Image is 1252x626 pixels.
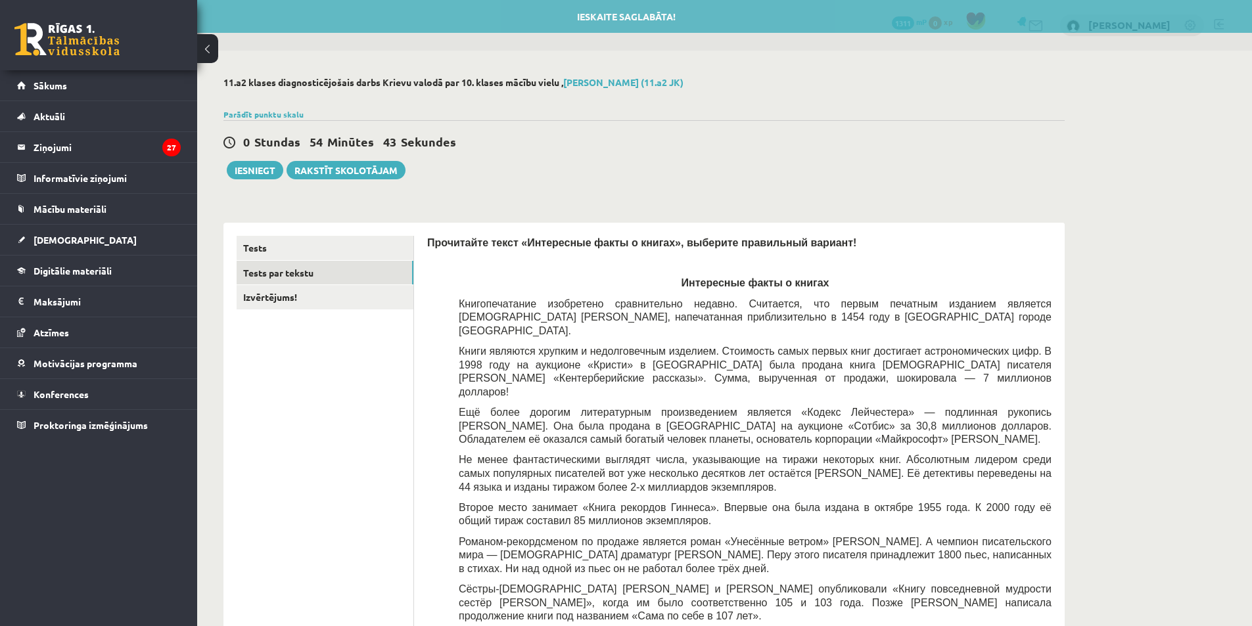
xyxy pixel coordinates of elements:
[459,407,1052,445] span: Ещё более дорогим литературным произведением является «Кодекс Лейчестера» — подлинная рукопись [P...
[17,163,181,193] a: Informatīvie ziņojumi
[459,502,1052,527] span: Второе место занимает «Книга рекордов Гиннеса». Впервые она была издана в октябре 1955 года. К 20...
[17,379,181,409] a: Konferences
[237,285,413,309] a: Izvērtējums!
[34,79,67,91] span: Sākums
[459,298,1052,336] span: Книгопечатание изобретено сравнительно недавно. Считается, что первым печатным изданием является ...
[223,109,304,120] a: Parādīt punktu skalu
[17,101,181,131] a: Aktuāli
[17,348,181,378] a: Motivācijas programma
[17,286,181,317] a: Maksājumi
[459,536,1052,574] span: Романом-рекордсменом по продаже является роман «Унесённые ветром» [PERSON_NAME]. А чемпион писате...
[327,134,374,149] span: Minūtes
[17,256,181,286] a: Digitālie materiāli
[17,132,181,162] a: Ziņojumi27
[254,134,300,149] span: Stundas
[237,236,413,260] a: Tests
[17,225,181,255] a: [DEMOGRAPHIC_DATA]
[34,203,106,215] span: Mācību materiāli
[223,77,1065,88] h2: 11.a2 klases diagnosticējošais darbs Krievu valodā par 10. klases mācību vielu ,
[237,261,413,285] a: Tests par tekstu
[459,454,1052,492] span: Не менее фантастическими выглядят числа, указывающие на тиражи некоторых книг. Абсолютным лидером...
[34,357,137,369] span: Motivācijas programma
[34,286,181,317] legend: Maksājumi
[17,410,181,440] a: Proktoringa izmēģinājums
[427,237,856,248] span: Прочитайте текст «Интересные факты о книгах», выберите правильный вариант!
[34,265,112,277] span: Digitālie materiāli
[383,134,396,149] span: 43
[34,419,148,431] span: Proktoringa izmēģinājums
[14,23,120,56] a: Rīgas 1. Tālmācības vidusskola
[459,583,1052,621] span: Сёстры-[DEMOGRAPHIC_DATA] [PERSON_NAME] и [PERSON_NAME] опубликовали «Книгу повседневной мудрости...
[682,277,829,288] span: Интересные факты о книгах
[243,134,250,149] span: 0
[34,388,89,400] span: Konferences
[34,110,65,122] span: Aktuāli
[459,346,1052,397] span: Книги являются хрупким и недолговечным изделием. Стоимость самых первых книг достигает астрономич...
[34,132,181,162] legend: Ziņojumi
[34,163,181,193] legend: Informatīvie ziņojumi
[310,134,323,149] span: 54
[287,161,406,179] a: Rakstīt skolotājam
[563,76,684,88] a: [PERSON_NAME] (11.a2 JK)
[34,326,69,338] span: Atzīmes
[34,234,137,246] span: [DEMOGRAPHIC_DATA]
[17,194,181,224] a: Mācību materiāli
[162,139,181,156] i: 27
[401,134,456,149] span: Sekundes
[17,70,181,101] a: Sākums
[227,161,283,179] button: Iesniegt
[17,317,181,347] a: Atzīmes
